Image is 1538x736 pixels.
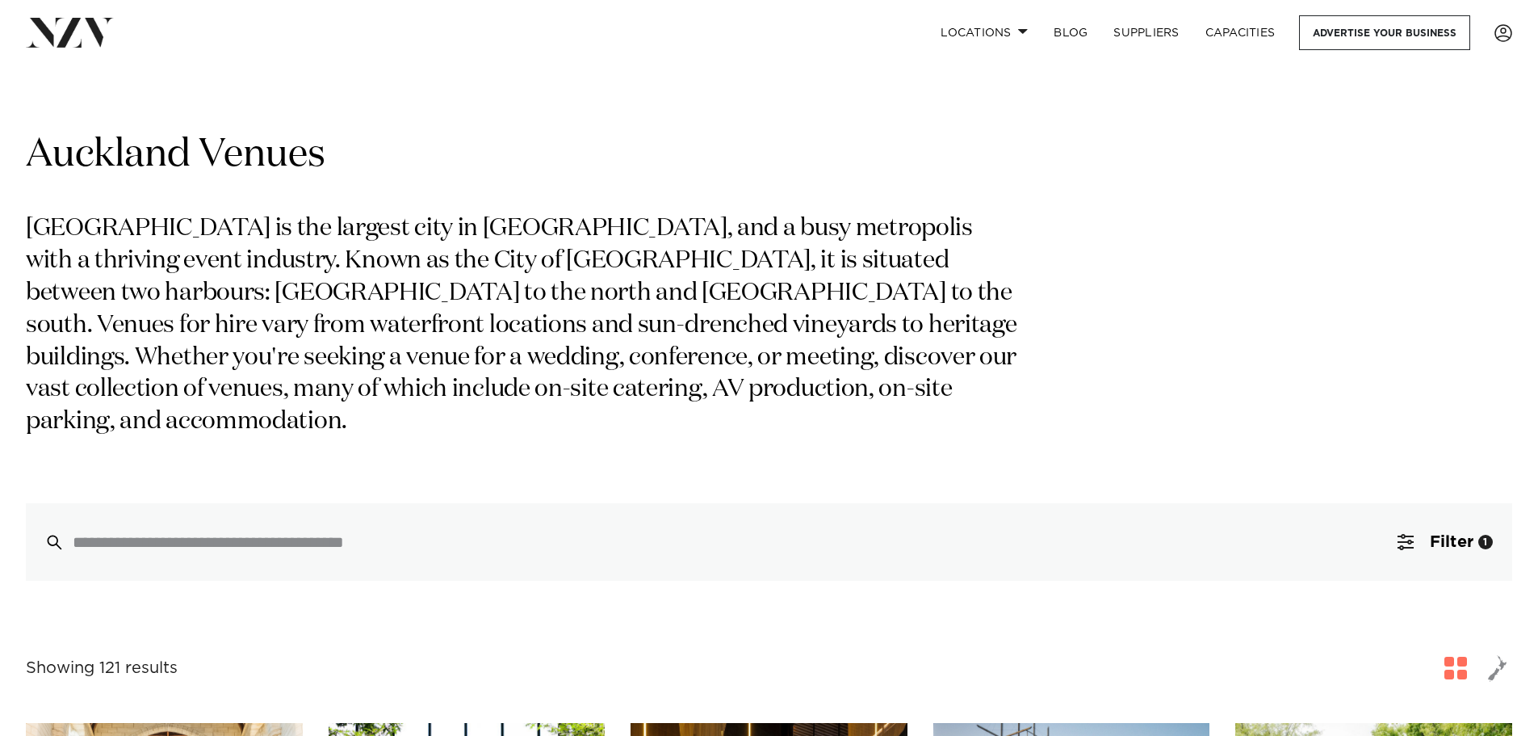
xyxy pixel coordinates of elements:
[26,130,1512,181] h1: Auckland Venues
[1430,534,1473,550] span: Filter
[928,15,1041,50] a: Locations
[1100,15,1192,50] a: SUPPLIERS
[26,656,178,681] div: Showing 121 results
[1192,15,1289,50] a: Capacities
[26,18,114,47] img: nzv-logo.png
[26,213,1024,439] p: [GEOGRAPHIC_DATA] is the largest city in [GEOGRAPHIC_DATA], and a busy metropolis with a thriving...
[1478,535,1493,549] div: 1
[1378,503,1512,581] button: Filter1
[1041,15,1100,50] a: BLOG
[1299,15,1470,50] a: Advertise your business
